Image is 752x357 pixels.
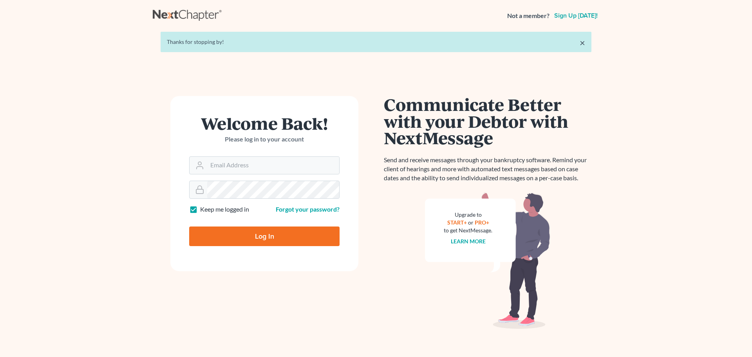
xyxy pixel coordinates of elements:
a: START+ [447,219,467,226]
div: Thanks for stopping by! [167,38,585,46]
a: PRO+ [475,219,489,226]
a: Forgot your password? [276,205,340,213]
p: Send and receive messages through your bankruptcy software. Remind your client of hearings and mo... [384,156,591,183]
input: Email Address [207,157,339,174]
label: Keep me logged in [200,205,249,214]
a: Learn more [451,238,486,245]
strong: Not a member? [507,11,550,20]
span: or [468,219,474,226]
a: Sign up [DATE]! [553,13,599,19]
p: Please log in to your account [189,135,340,144]
div: to get NextMessage. [444,227,492,234]
input: Log In [189,227,340,246]
img: nextmessage_bg-59042aed3d76b12b5cd301f8e5b87938c9018125f34e5fa2b7a6b67550977c72.svg [425,192,550,329]
div: Upgrade to [444,211,492,219]
h1: Communicate Better with your Debtor with NextMessage [384,96,591,146]
a: × [580,38,585,47]
h1: Welcome Back! [189,115,340,132]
